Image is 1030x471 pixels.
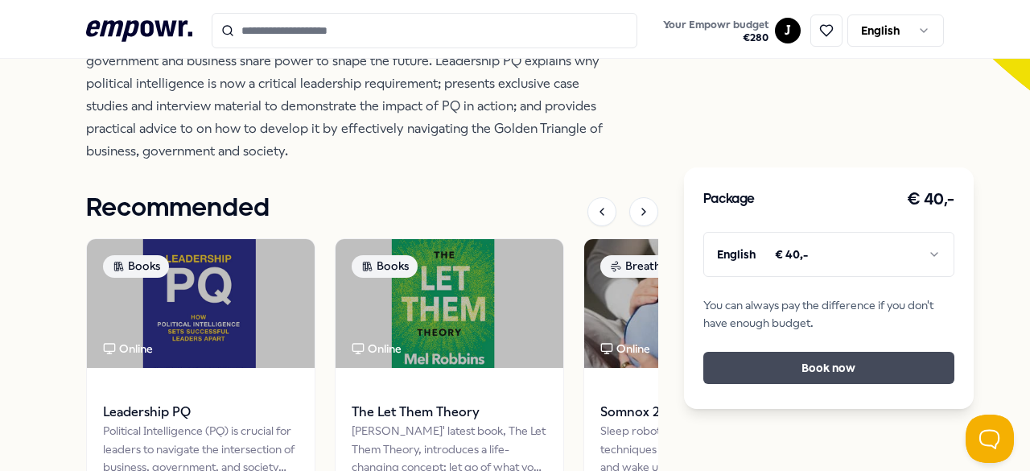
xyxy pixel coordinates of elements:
span: € 280 [663,31,768,44]
iframe: Help Scout Beacon - Open [966,415,1014,463]
span: The Let Them Theory [352,402,547,423]
img: package image [87,239,315,368]
img: package image [336,239,563,368]
h3: € 40,- [907,187,954,213]
div: Books [103,255,169,278]
button: Your Empowr budget€280 [660,15,772,48]
a: Your Empowr budget€280 [657,14,775,48]
div: Online [600,340,650,357]
span: Your Empowr budget [663,19,768,31]
div: Online [352,340,402,357]
span: Somnox 2: Breathe & Sleep Robot [600,402,796,423]
span: You can always pay the difference if you don't have enough budget. [703,296,954,333]
h1: Recommended [86,188,270,229]
input: Search for products, categories or subcategories [212,13,638,48]
button: J [775,18,801,43]
span: Leadership PQ [103,402,299,423]
h3: Package [703,189,755,210]
div: Online [103,340,153,357]
button: Book now [703,352,954,384]
div: Books [352,255,418,278]
div: Breathing [600,255,686,278]
img: package image [584,239,812,368]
